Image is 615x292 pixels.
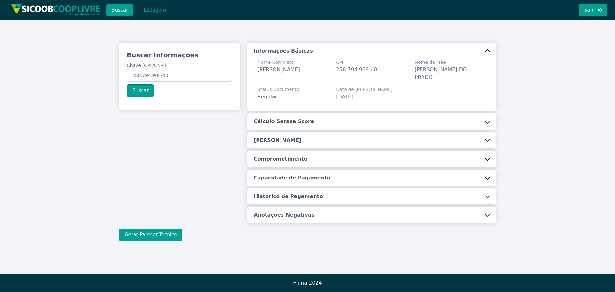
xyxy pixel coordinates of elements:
button: Informações Básicas [247,43,496,59]
span: Status Documento [258,86,299,93]
button: Anotações Negativas [247,207,496,223]
input: Chave (CPF/CNPJ) [127,69,232,82]
span: [PERSON_NAME] [258,66,300,72]
span: Fluna 2024 [293,280,322,286]
h5: Cálculo Serasa Score [254,118,314,125]
span: CPF [336,59,377,66]
button: Buscar [127,84,154,97]
h5: Comprometimento [254,155,307,163]
button: Sair [579,4,607,16]
h3: Buscar Informações [127,51,232,60]
h5: [PERSON_NAME] [254,137,301,144]
button: Buscar [106,4,133,16]
button: Listagem [138,4,171,16]
span: Chave (CPF/CNPJ) [127,63,166,68]
span: Data de [PERSON_NAME] [336,86,392,93]
span: Nome da Mãe [415,59,486,66]
button: Comprometimento [247,151,496,167]
button: Histórico de Pagamento [247,188,496,204]
h5: Informações Básicas [254,47,313,54]
button: Cálculo Serasa Score [247,113,496,129]
span: Regular [258,94,277,100]
h5: Anotações Negativas [254,212,315,219]
button: [PERSON_NAME] [247,132,496,148]
span: Nome Completo [258,59,300,66]
img: img/sicoob_cooplivre.png [11,4,101,16]
span: 258.794.908-40 [336,66,377,72]
h5: Capacidade de Pagamento [254,174,331,181]
h5: Histórico de Pagamento [254,193,323,200]
span: [PERSON_NAME] DO PRADO [415,66,467,80]
span: [DATE] [336,94,353,100]
button: Gerar Parecer Técnico [119,229,182,241]
button: Capacidade de Pagamento [247,170,496,186]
